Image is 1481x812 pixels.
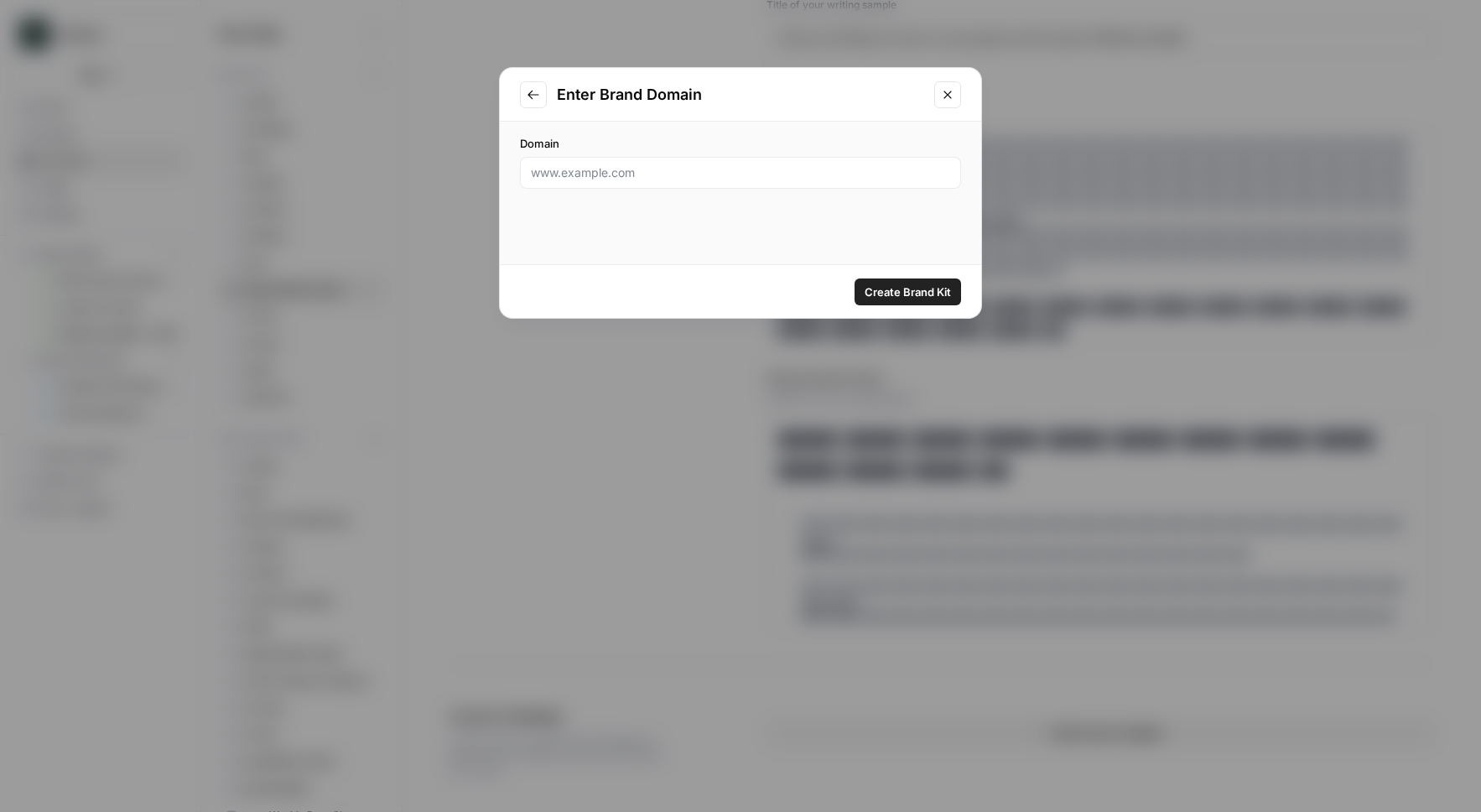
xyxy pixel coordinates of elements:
button: Close modal [934,81,961,108]
span: Create Brand Kit [865,284,951,300]
button: Go to previous step [520,81,547,108]
label: Domain [520,135,961,152]
button: Create Brand Kit [855,278,961,305]
h2: Enter Brand Domain [557,83,924,107]
input: www.example.com [531,164,950,181]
